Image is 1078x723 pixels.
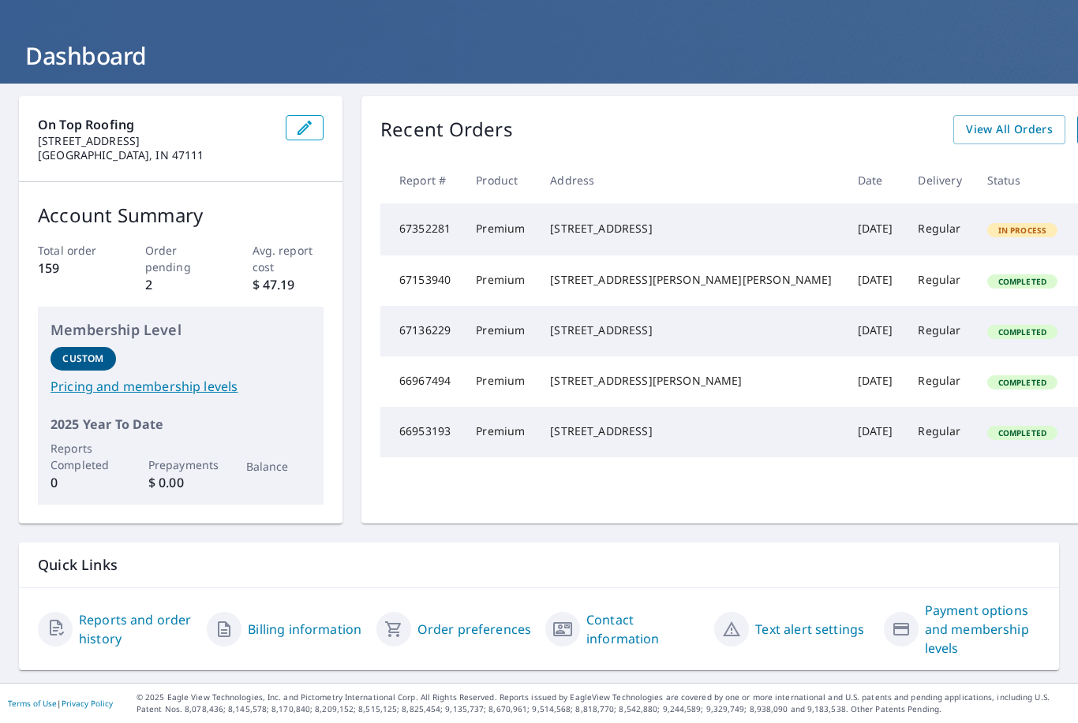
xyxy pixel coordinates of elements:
[380,255,463,306] td: 67153940
[550,322,832,338] div: [STREET_ADDRESS]
[253,275,324,294] p: $ 47.19
[380,157,463,203] th: Report #
[845,203,906,255] td: [DATE]
[145,242,217,275] p: Order pending
[62,698,113,709] a: Privacy Policy
[925,601,1040,658] a: Payment options and membership levels
[19,39,1059,72] h1: Dashboard
[905,157,974,203] th: Delivery
[845,306,906,356] td: [DATE]
[148,473,214,492] p: $ 0.00
[380,115,513,144] p: Recent Orders
[550,221,832,237] div: [STREET_ADDRESS]
[8,698,57,709] a: Terms of Use
[246,458,312,475] p: Balance
[253,242,324,275] p: Avg. report cost
[417,620,532,639] a: Order preferences
[905,306,974,356] td: Regular
[905,203,974,255] td: Regular
[989,276,1056,287] span: Completed
[463,407,537,457] td: Premium
[845,157,906,203] th: Date
[38,134,273,148] p: [STREET_ADDRESS]
[905,356,974,407] td: Regular
[463,157,537,203] th: Product
[8,699,113,708] p: |
[845,356,906,407] td: [DATE]
[550,373,832,389] div: [STREET_ADDRESS][PERSON_NAME]
[966,120,1053,140] span: View All Orders
[989,225,1057,236] span: In Process
[38,555,1040,575] p: Quick Links
[248,620,361,639] a: Billing information
[380,407,463,457] td: 66953193
[148,457,214,473] p: Prepayments
[38,259,110,278] p: 159
[51,377,311,396] a: Pricing and membership levels
[463,306,537,356] td: Premium
[537,157,844,203] th: Address
[845,255,906,306] td: [DATE]
[550,272,832,288] div: [STREET_ADDRESS][PERSON_NAME][PERSON_NAME]
[953,115,1065,144] a: View All Orders
[975,157,1071,203] th: Status
[145,275,217,294] p: 2
[463,203,537,255] td: Premium
[380,356,463,407] td: 66967494
[586,610,702,648] a: Contact information
[905,255,974,306] td: Regular
[845,407,906,457] td: [DATE]
[463,356,537,407] td: Premium
[79,610,194,648] a: Reports and order history
[380,203,463,255] td: 67352281
[38,115,273,134] p: On Top Roofing
[137,691,1070,715] p: © 2025 Eagle View Technologies, Inc. and Pictometry International Corp. All Rights Reserved. Repo...
[51,319,311,341] p: Membership Level
[51,415,311,434] p: 2025 Year To Date
[51,440,116,473] p: Reports Completed
[463,255,537,306] td: Premium
[989,427,1056,438] span: Completed
[38,201,324,229] p: Account Summary
[755,620,864,639] a: Text alert settings
[51,473,116,492] p: 0
[550,423,832,439] div: [STREET_ADDRESS]
[380,306,463,356] td: 67136229
[62,352,103,366] p: Custom
[905,407,974,457] td: Regular
[989,377,1056,388] span: Completed
[989,326,1056,337] span: Completed
[38,242,110,259] p: Total order
[38,148,273,162] p: [GEOGRAPHIC_DATA], IN 47111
